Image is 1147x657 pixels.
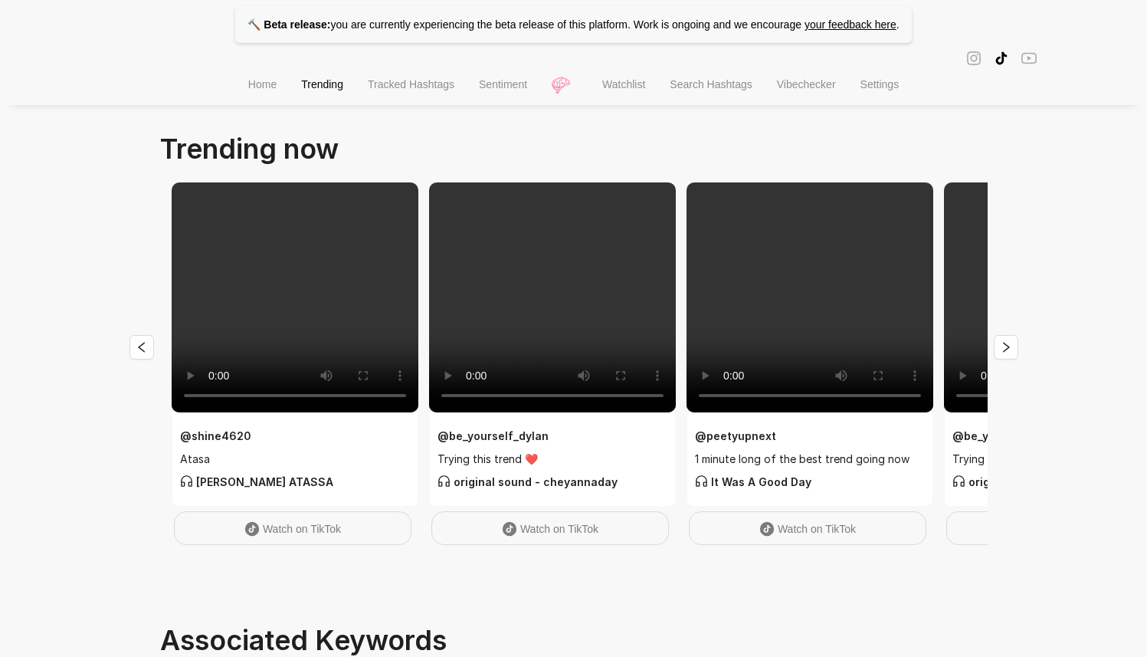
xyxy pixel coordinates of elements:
strong: It Was A Good Day [695,475,811,488]
span: Home [248,78,277,90]
span: right [1000,341,1012,353]
strong: @ be_yourself_dylan [952,429,1063,442]
strong: @ peetyupnext [695,429,776,442]
strong: @ be_yourself_dylan [437,429,549,442]
a: your feedback here [805,18,896,31]
span: youtube [1021,49,1037,67]
span: Watch on TikTok [263,523,341,535]
a: Watch on TikTok [431,511,669,545]
span: Watchlist [602,78,645,90]
span: customer-service [437,475,451,488]
span: Vibechecker [777,78,836,90]
a: Watch on TikTok [174,511,411,545]
span: 1 minute long of the best trend going now [695,451,925,468]
span: Atasa [180,451,410,468]
a: Watch on TikTok [689,511,926,545]
span: Watch on TikTok [520,523,598,535]
span: left [136,341,148,353]
span: Search Hashtags [670,78,752,90]
span: customer-service [695,475,708,488]
span: Trending [301,78,343,90]
span: Sentiment [479,78,527,90]
span: customer-service [952,475,965,488]
span: Trying this trend ❤️ [437,451,667,468]
span: Tracked Hashtags [368,78,454,90]
strong: [PERSON_NAME] ATASSA [180,475,333,488]
strong: @ shine4620 [180,429,251,442]
span: Watch on TikTok [778,523,856,535]
span: customer-service [180,475,193,488]
span: Trending now [160,132,339,166]
strong: 🔨 Beta release: [247,18,330,31]
span: instagram [966,49,982,67]
p: you are currently experiencing the beta release of this platform. Work is ongoing and we encourage . [235,6,911,43]
strong: original sound - cheyannaday [437,475,618,488]
span: Associated Keywords [160,623,447,657]
span: Settings [860,78,900,90]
